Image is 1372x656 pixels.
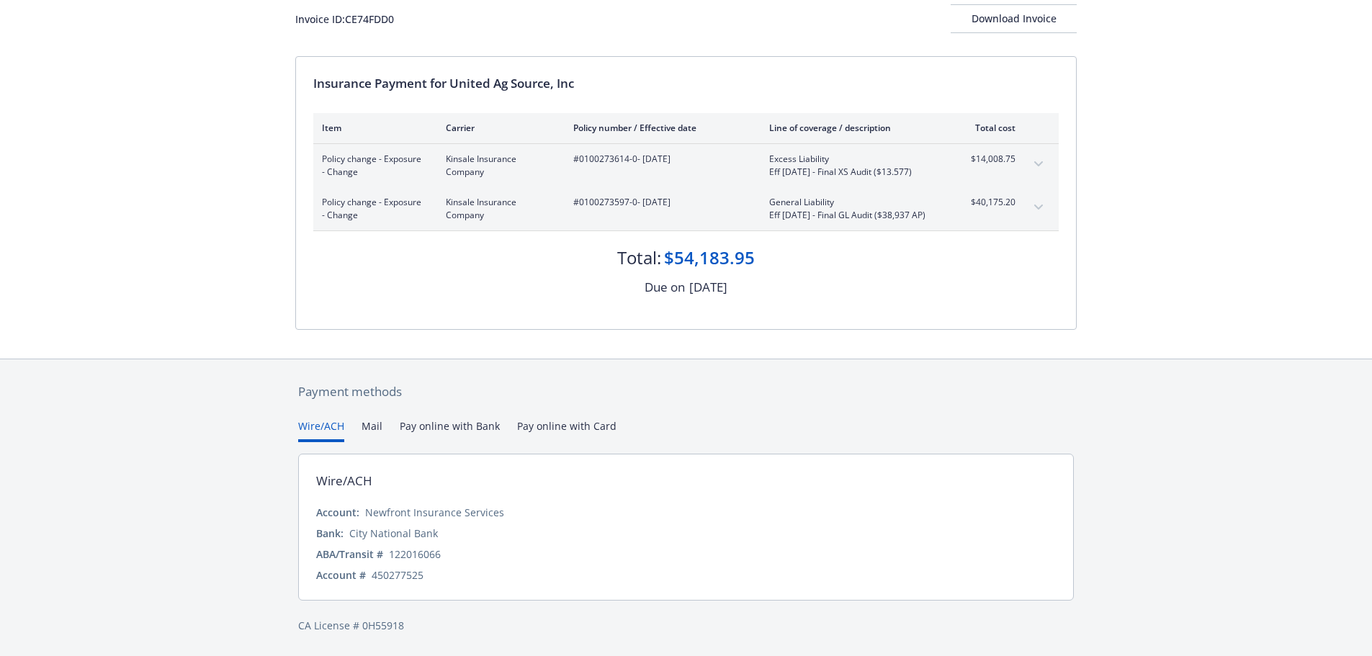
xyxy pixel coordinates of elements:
div: City National Bank [349,526,438,541]
button: expand content [1027,196,1050,219]
div: Payment methods [298,382,1074,401]
div: $54,183.95 [664,246,755,270]
button: Wire/ACH [298,418,344,442]
span: Kinsale Insurance Company [446,196,550,222]
div: Bank: [316,526,344,541]
span: Kinsale Insurance Company [446,153,550,179]
div: Policy change - Exposure - ChangeKinsale Insurance Company#0100273614-0- [DATE]Excess LiabilityEf... [313,144,1059,187]
button: Mail [362,418,382,442]
span: General LiabilityEff [DATE] - Final GL Audit ($38,937 AP) [769,196,938,222]
button: Pay online with Card [517,418,616,442]
span: Eff [DATE] - Final XS Audit ($13.577) [769,166,938,179]
div: Total cost [961,122,1015,134]
div: Newfront Insurance Services [365,505,504,520]
span: $40,175.20 [961,196,1015,209]
div: 450277525 [372,567,423,583]
div: Line of coverage / description [769,122,938,134]
div: Total: [617,246,661,270]
span: $14,008.75 [961,153,1015,166]
div: Insurance Payment for United Ag Source, Inc [313,74,1059,93]
div: Download Invoice [951,5,1077,32]
button: Pay online with Bank [400,418,500,442]
span: General Liability [769,196,938,209]
div: Carrier [446,122,550,134]
span: Policy change - Exposure - Change [322,153,423,179]
span: Eff [DATE] - Final GL Audit ($38,937 AP) [769,209,938,222]
div: 122016066 [389,547,441,562]
span: Excess LiabilityEff [DATE] - Final XS Audit ($13.577) [769,153,938,179]
div: [DATE] [689,278,727,297]
div: Account: [316,505,359,520]
div: Wire/ACH [316,472,372,490]
span: #0100273614-0 - [DATE] [573,153,746,166]
div: Invoice ID: CE74FDD0 [295,12,394,27]
div: Policy change - Exposure - ChangeKinsale Insurance Company#0100273597-0- [DATE]General LiabilityE... [313,187,1059,230]
button: expand content [1027,153,1050,176]
div: CA License # 0H55918 [298,618,1074,633]
div: Account # [316,567,366,583]
span: Excess Liability [769,153,938,166]
div: ABA/Transit # [316,547,383,562]
div: Due on [645,278,685,297]
div: Item [322,122,423,134]
button: Download Invoice [951,4,1077,33]
span: Policy change - Exposure - Change [322,196,423,222]
span: #0100273597-0 - [DATE] [573,196,746,209]
div: Policy number / Effective date [573,122,746,134]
